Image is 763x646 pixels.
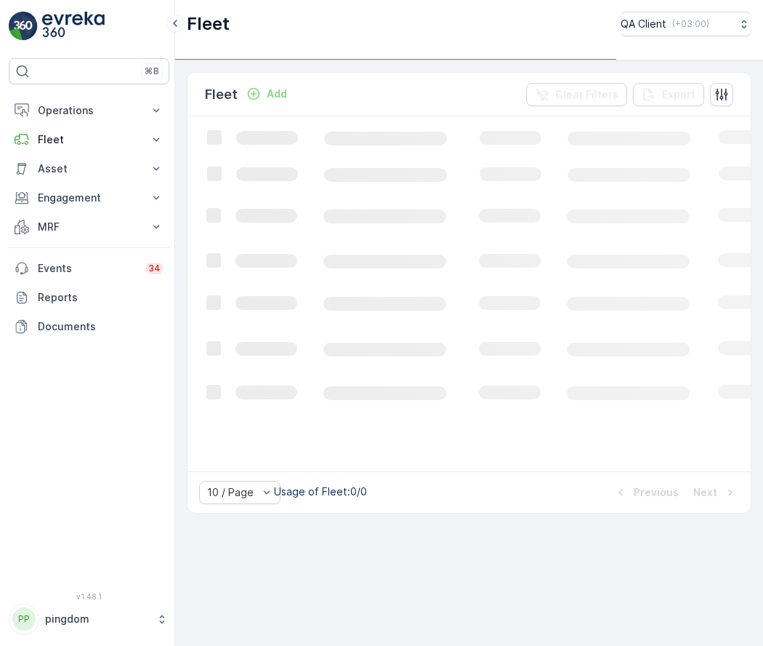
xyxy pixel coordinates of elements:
[633,83,704,106] button: Export
[38,191,140,205] p: Engagement
[9,183,169,212] button: Engagement
[672,18,709,30] p: ( +03:00 )
[38,319,163,334] p: Documents
[612,484,680,501] button: Previous
[145,65,159,77] p: ⌘B
[187,12,230,36] p: Fleet
[9,283,169,312] a: Reports
[42,12,105,41] img: logo_light-DOdMpM7g.png
[38,261,137,276] p: Events
[662,87,695,102] p: Export
[38,161,140,176] p: Asset
[9,254,169,283] a: Events34
[38,132,140,147] p: Fleet
[692,484,739,501] button: Next
[267,87,287,101] p: Add
[9,312,169,341] a: Documents
[241,85,293,103] button: Add
[693,485,717,500] p: Next
[621,12,751,36] button: QA Client(+03:00)
[9,96,169,125] button: Operations
[148,263,161,274] p: 34
[9,604,169,634] button: PPpingdom
[9,125,169,154] button: Fleet
[9,12,38,41] img: logo
[45,612,149,626] p: pingdom
[205,84,238,105] p: Fleet
[12,607,36,631] div: PP
[38,290,163,305] p: Reports
[9,212,169,242] button: MRF
[38,220,140,234] p: MRF
[38,103,140,118] p: Operations
[9,154,169,183] button: Asset
[526,83,627,106] button: Clear Filters
[274,484,367,499] p: Usage of Fleet : 0/0
[634,485,679,500] p: Previous
[555,87,618,102] p: Clear Filters
[9,592,169,601] span: v 1.48.1
[621,17,666,31] p: QA Client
